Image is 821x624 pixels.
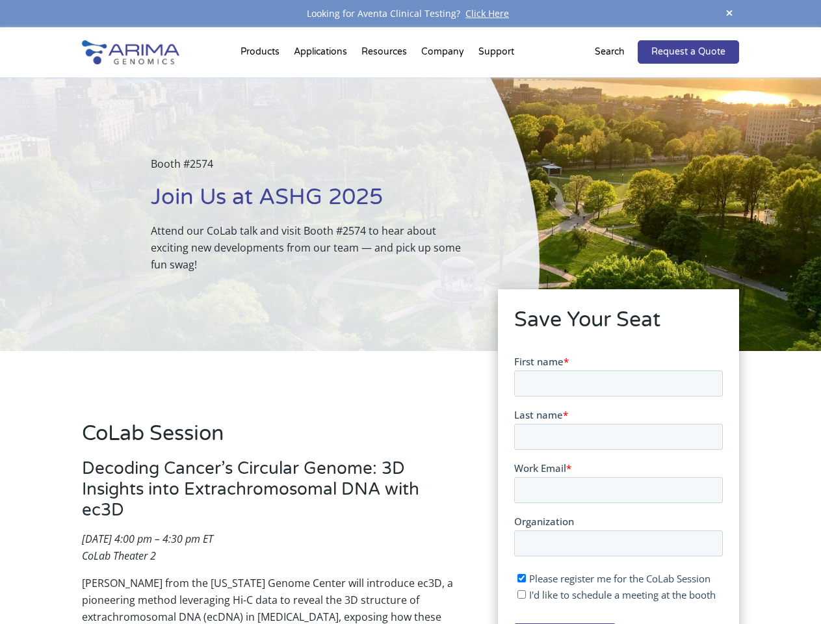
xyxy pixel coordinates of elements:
em: CoLab Theater 2 [82,549,156,563]
h3: Decoding Cancer’s Circular Genome: 3D Insights into Extrachromosomal DNA with ec3D [82,458,462,530]
h1: Join Us at ASHG 2025 [151,183,474,222]
p: Search [595,44,625,60]
h2: CoLab Session [82,419,462,458]
a: Request a Quote [638,40,739,64]
img: Arima-Genomics-logo [82,40,179,64]
div: Looking for Aventa Clinical Testing? [82,5,738,22]
p: Attend our CoLab talk and visit Booth #2574 to hear about exciting new developments from our team... [151,222,474,273]
h2: Save Your Seat [514,305,723,344]
a: Click Here [460,7,514,19]
p: Booth #2574 [151,155,474,183]
em: [DATE] 4:00 pm – 4:30 pm ET [82,532,213,546]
